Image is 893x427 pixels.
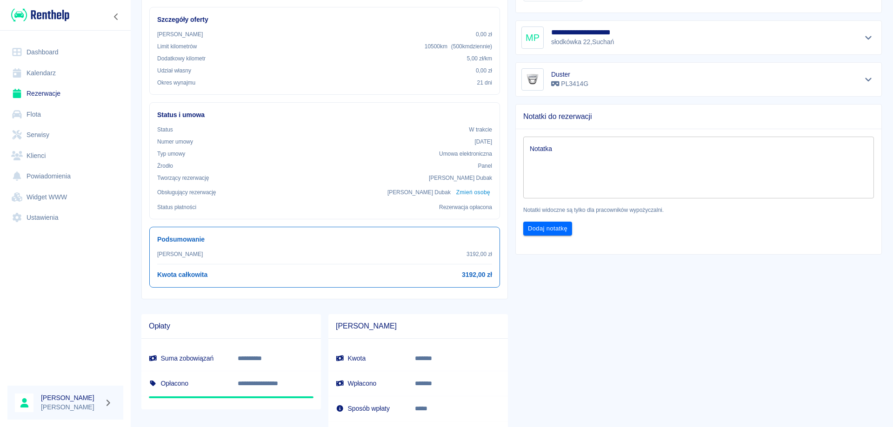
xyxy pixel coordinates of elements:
p: Dodatkowy kilometr [157,54,206,63]
p: Umowa elektroniczna [439,150,492,158]
h6: Szczegóły oferty [157,15,492,25]
p: 0,00 zł [476,30,492,39]
p: 3192,00 zł [466,250,492,258]
h6: Suma zobowiązań [149,354,223,363]
p: Żrodło [157,162,173,170]
p: Typ umowy [157,150,185,158]
p: Tworzący rezerwację [157,174,209,182]
a: Rezerwacje [7,83,123,104]
a: Powiadomienia [7,166,123,187]
p: Limit kilometrów [157,42,197,51]
span: ( 500 km dziennie ) [451,43,492,50]
a: Ustawienia [7,207,123,228]
p: [PERSON_NAME] [157,250,203,258]
p: Okres wynajmu [157,79,195,87]
p: 10500 km [425,42,492,51]
a: Klienci [7,145,123,166]
button: Dodaj notatkę [523,222,572,236]
button: Pokaż szczegóły [861,73,876,86]
h6: [PERSON_NAME] [41,393,100,402]
h6: 3192,00 zł [462,270,492,280]
a: Renthelp logo [7,7,69,23]
h6: Kwota [336,354,400,363]
h6: Sposób wpłaty [336,404,400,413]
h6: Kwota całkowita [157,270,207,280]
a: Dashboard [7,42,123,63]
button: Zmień osobę [454,186,492,199]
p: [PERSON_NAME] [41,402,100,412]
p: Notatki widoczne są tylko dla pracowników wypożyczalni. [523,206,874,214]
a: Widget WWW [7,187,123,208]
p: 0,00 zł [476,66,492,75]
span: Notatki do rezerwacji [523,112,874,121]
h6: Opłacono [149,379,223,388]
a: Flota [7,104,123,125]
p: 5,00 zł /km [467,54,492,63]
h6: Status i umowa [157,110,492,120]
p: słodkówka 22 , Suchań [551,37,623,47]
p: [PERSON_NAME] [157,30,203,39]
a: Kalendarz [7,63,123,84]
p: Udział własny [157,66,191,75]
p: Status [157,125,173,134]
p: [DATE] [474,138,492,146]
p: PL3414G [551,79,588,89]
p: [PERSON_NAME] Dubak [429,174,492,182]
span: Nadpłata: 0,00 zł [149,396,313,398]
p: W trakcie [469,125,492,134]
p: 21 dni [477,79,492,87]
span: [PERSON_NAME] [336,322,500,331]
p: [PERSON_NAME] Dubak [387,188,451,197]
span: Opłaty [149,322,313,331]
p: Panel [478,162,493,170]
a: Serwisy [7,125,123,145]
h6: Wpłacono [336,379,400,388]
h6: Podsumowanie [157,235,492,244]
p: Obsługujący rezerwację [157,188,216,197]
img: Image [523,70,542,89]
h6: Duster [551,70,588,79]
p: Numer umowy [157,138,193,146]
div: MP [521,26,544,49]
button: Pokaż szczegóły [861,31,876,44]
button: Zwiń nawigację [109,11,123,23]
p: Status płatności [157,203,196,211]
p: Rezerwacja opłacona [439,203,492,211]
img: Renthelp logo [11,7,69,23]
